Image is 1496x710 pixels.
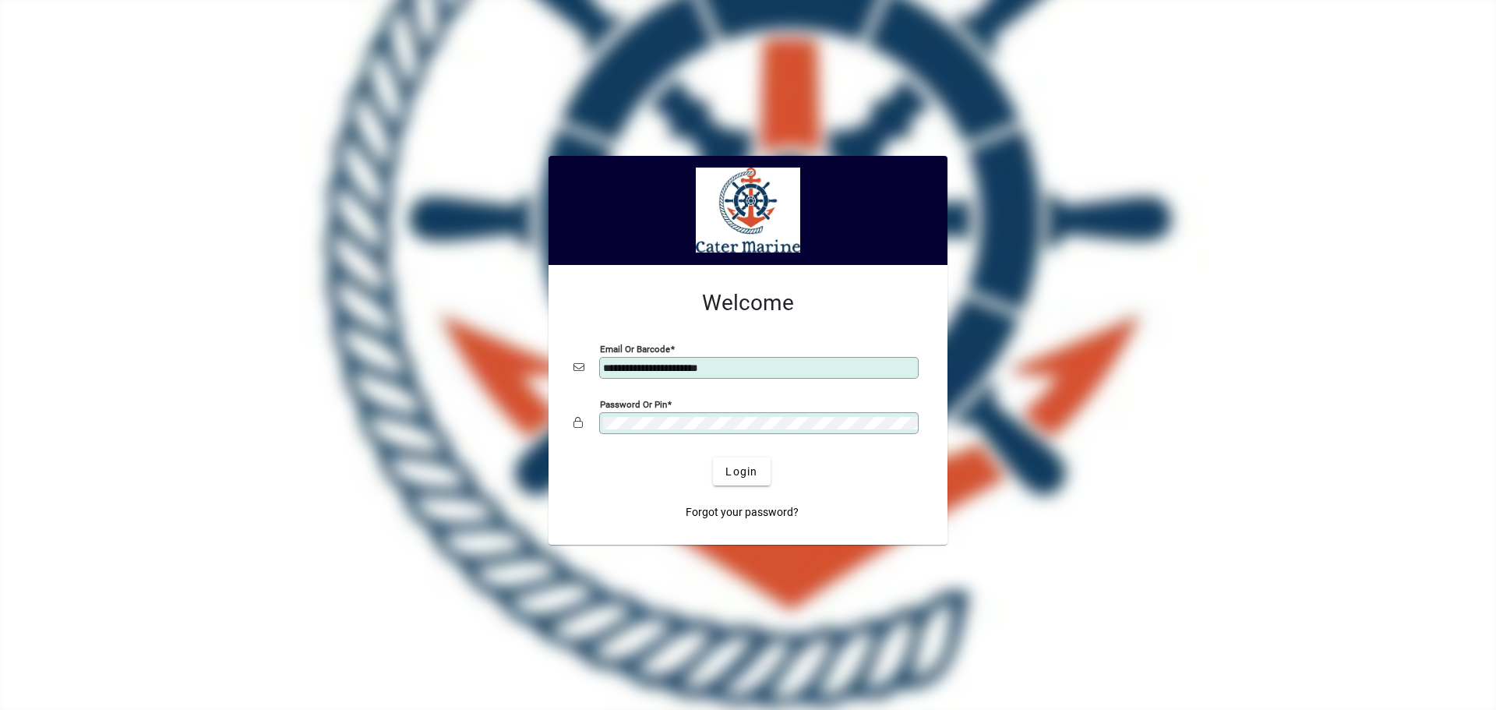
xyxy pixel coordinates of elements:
[600,399,667,410] mat-label: Password or Pin
[600,344,670,355] mat-label: Email or Barcode
[725,464,757,480] span: Login
[713,457,770,486] button: Login
[573,290,923,316] h2: Welcome
[679,498,805,526] a: Forgot your password?
[686,504,799,521] span: Forgot your password?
